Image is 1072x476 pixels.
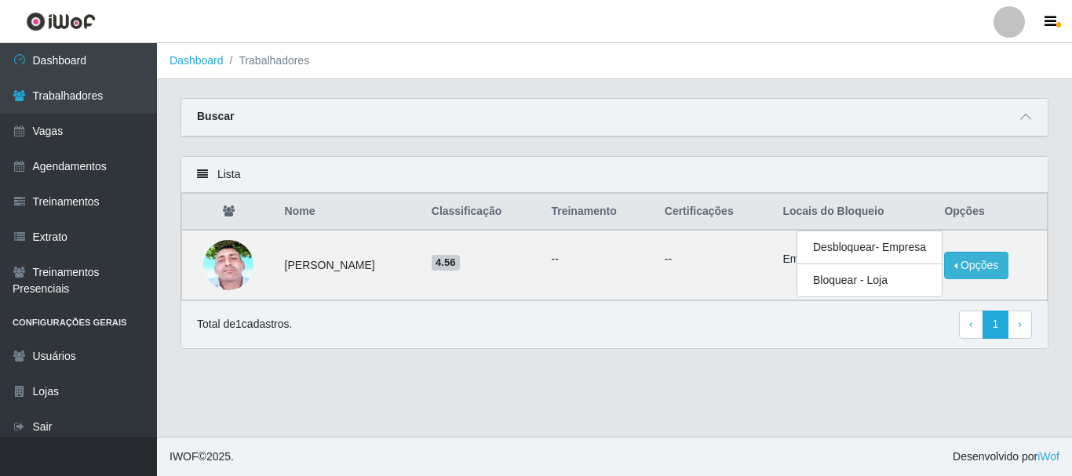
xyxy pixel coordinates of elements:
[197,110,234,122] strong: Buscar
[275,194,422,231] th: Nome
[782,251,925,267] li: Empresa
[157,43,1072,79] nav: breadcrumb
[797,264,942,296] button: Bloquear - Loja
[1037,450,1059,463] a: iWof
[170,450,199,463] span: IWOF
[422,194,542,231] th: Classificação
[935,194,1047,231] th: Opções
[26,12,96,31] img: CoreUI Logo
[170,449,234,465] span: © 2025 .
[181,157,1048,193] div: Lista
[983,311,1009,339] a: 1
[969,318,973,330] span: ‹
[959,311,1032,339] nav: pagination
[959,311,983,339] a: Previous
[1008,311,1032,339] a: Next
[944,252,1008,279] button: Opções
[953,449,1059,465] span: Desenvolvido por
[1018,318,1022,330] span: ›
[797,231,942,264] button: Desbloquear - Empresa
[432,255,460,271] span: 4.56
[655,194,774,231] th: Certificações
[551,251,645,267] ul: --
[203,209,253,321] img: 1747667831516.jpeg
[170,54,224,67] a: Dashboard
[224,53,310,69] li: Trabalhadores
[773,194,935,231] th: Locais do Bloqueio
[541,194,655,231] th: Treinamento
[197,316,292,332] p: Total de 1 cadastros.
[275,230,422,300] td: [PERSON_NAME]
[665,251,764,267] p: --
